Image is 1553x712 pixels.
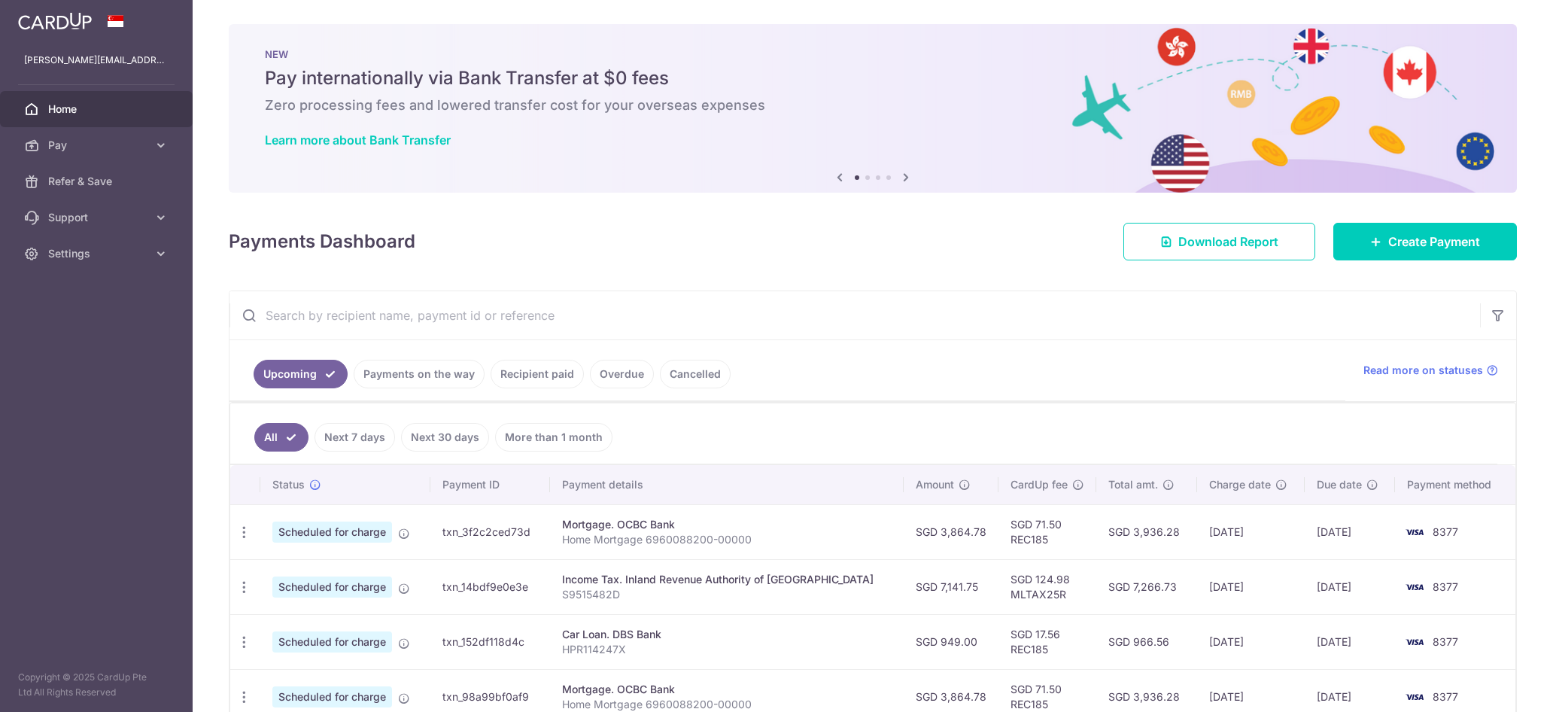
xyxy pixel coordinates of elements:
a: Recipient paid [491,360,584,388]
span: Charge date [1209,477,1271,492]
td: SGD 7,141.75 [904,559,998,614]
a: Payments on the way [354,360,485,388]
td: SGD 17.56 REC185 [998,614,1096,669]
td: txn_152df118d4c [430,614,550,669]
span: Scheduled for charge [272,522,392,543]
img: Bank Card [1400,523,1430,541]
span: Create Payment [1388,233,1480,251]
a: Next 30 days [401,423,489,452]
span: Due date [1317,477,1362,492]
td: [DATE] [1305,614,1395,669]
a: Download Report [1123,223,1315,260]
p: Home Mortgage 6960088200-00000 [562,697,892,712]
td: [DATE] [1197,559,1305,614]
a: Create Payment [1333,223,1517,260]
span: Scheduled for charge [272,686,392,707]
span: Download Report [1178,233,1278,251]
p: NEW [265,48,1481,60]
h5: Pay internationally via Bank Transfer at $0 fees [265,66,1481,90]
input: Search by recipient name, payment id or reference [229,291,1480,339]
a: Read more on statuses [1363,363,1498,378]
img: Bank Card [1400,633,1430,651]
td: [DATE] [1305,504,1395,559]
img: Bank Card [1400,578,1430,596]
a: Next 7 days [315,423,395,452]
td: SGD 3,936.28 [1096,504,1197,559]
span: Total amt. [1108,477,1158,492]
span: Read more on statuses [1363,363,1483,378]
img: CardUp [18,12,92,30]
a: Learn more about Bank Transfer [265,132,451,148]
td: SGD 71.50 REC185 [998,504,1096,559]
td: txn_14bdf9e0e3e [430,559,550,614]
th: Payment method [1395,465,1515,504]
h6: Zero processing fees and lowered transfer cost for your overseas expenses [265,96,1481,114]
div: Mortgage. OCBC Bank [562,682,892,697]
span: 8377 [1433,525,1458,538]
span: CardUp fee [1011,477,1068,492]
div: Mortgage. OCBC Bank [562,517,892,532]
td: SGD 124.98 MLTAX25R [998,559,1096,614]
span: Support [48,210,147,225]
div: Car Loan. DBS Bank [562,627,892,642]
span: Scheduled for charge [272,631,392,653]
td: [DATE] [1197,504,1305,559]
p: S9515482D [562,587,892,602]
td: [DATE] [1197,614,1305,669]
a: Upcoming [254,360,348,388]
a: Cancelled [660,360,731,388]
span: Home [48,102,147,117]
img: Bank Card [1400,688,1430,706]
td: SGD 7,266.73 [1096,559,1197,614]
p: [PERSON_NAME][EMAIL_ADDRESS][DOMAIN_NAME] [24,53,169,68]
p: HPR114247X [562,642,892,657]
div: Income Tax. Inland Revenue Authority of [GEOGRAPHIC_DATA] [562,572,892,587]
span: 8377 [1433,580,1458,593]
span: Refer & Save [48,174,147,189]
th: Payment details [550,465,904,504]
span: Pay [48,138,147,153]
td: txn_3f2c2ced73d [430,504,550,559]
td: SGD 3,864.78 [904,504,998,559]
a: All [254,423,308,452]
span: Status [272,477,305,492]
th: Payment ID [430,465,550,504]
a: Overdue [590,360,654,388]
span: Scheduled for charge [272,577,392,598]
td: [DATE] [1305,559,1395,614]
span: 8377 [1433,635,1458,648]
a: More than 1 month [495,423,612,452]
p: Home Mortgage 6960088200-00000 [562,532,892,547]
span: 8377 [1433,690,1458,703]
td: SGD 949.00 [904,614,998,669]
span: Amount [916,477,954,492]
h4: Payments Dashboard [229,228,415,255]
span: Settings [48,246,147,261]
td: SGD 966.56 [1096,614,1197,669]
img: Bank transfer banner [229,24,1517,193]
